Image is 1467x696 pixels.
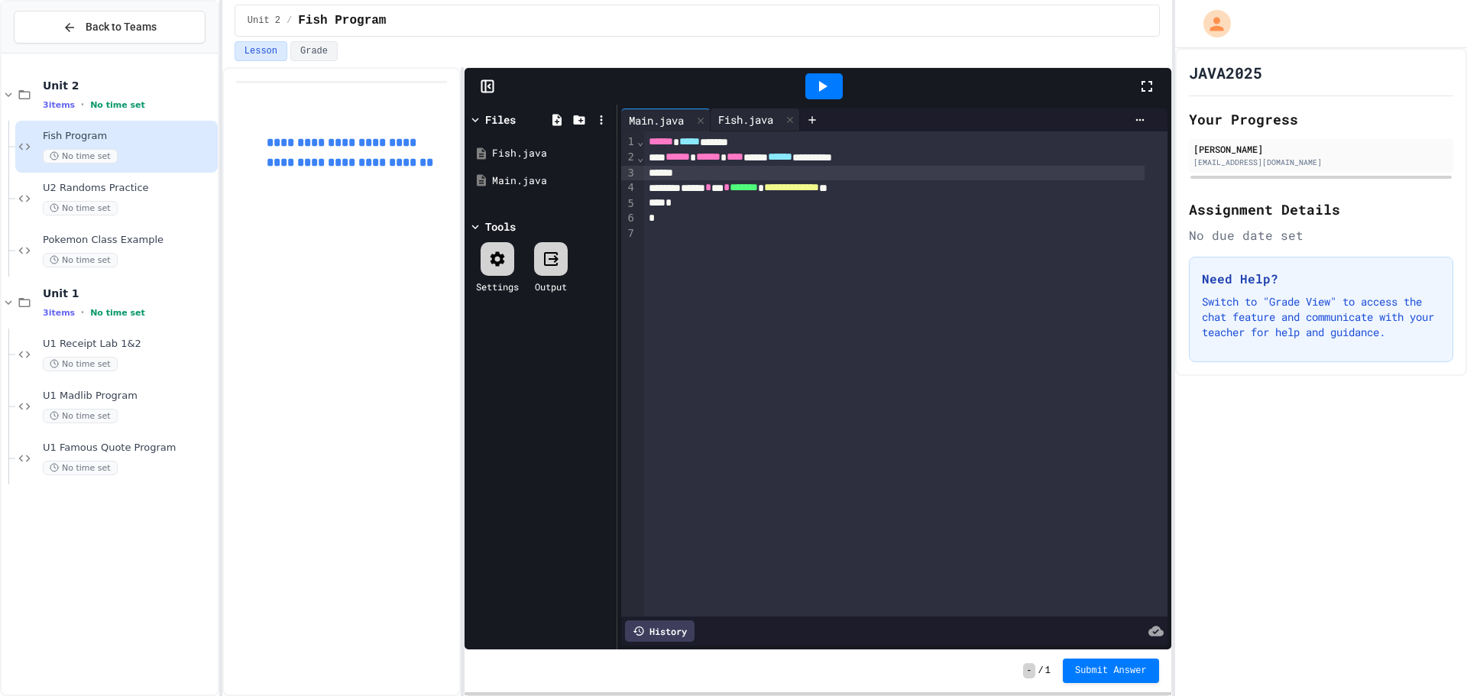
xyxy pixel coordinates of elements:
[81,306,84,319] span: •
[711,112,781,128] div: Fish.java
[43,461,118,475] span: No time set
[621,108,711,131] div: Main.java
[1187,6,1235,41] div: My Account
[621,166,636,181] div: 3
[1075,665,1147,677] span: Submit Answer
[621,134,636,150] div: 1
[1045,665,1051,677] span: 1
[476,280,519,293] div: Settings
[711,108,800,131] div: Fish.java
[43,253,118,267] span: No time set
[43,308,75,318] span: 3 items
[621,150,636,165] div: 2
[81,99,84,111] span: •
[1189,199,1453,220] h2: Assignment Details
[1202,294,1440,340] p: Switch to "Grade View" to access the chat feature and communicate with your teacher for help and ...
[485,112,516,128] div: Files
[287,15,292,27] span: /
[248,15,280,27] span: Unit 2
[43,100,75,110] span: 3 items
[621,196,636,212] div: 5
[43,390,215,403] span: U1 Madlib Program
[492,146,611,161] div: Fish.java
[43,149,118,163] span: No time set
[86,19,157,35] span: Back to Teams
[492,173,611,189] div: Main.java
[90,308,145,318] span: No time set
[1038,665,1044,677] span: /
[1202,270,1440,288] h3: Need Help?
[43,286,215,300] span: Unit 1
[621,180,636,196] div: 4
[43,234,215,247] span: Pokemon Class Example
[1189,226,1453,244] div: No due date set
[43,442,215,455] span: U1 Famous Quote Program
[621,112,691,128] div: Main.java
[1189,108,1453,130] h2: Your Progress
[43,338,215,351] span: U1 Receipt Lab 1&2
[621,211,636,226] div: 6
[235,41,287,61] button: Lesson
[625,620,695,642] div: History
[43,357,118,371] span: No time set
[1023,663,1035,678] span: -
[1189,62,1262,83] h1: JAVA2025
[43,79,215,92] span: Unit 2
[43,182,215,195] span: U2 Randoms Practice
[621,226,636,241] div: 7
[535,280,567,293] div: Output
[1193,142,1449,156] div: [PERSON_NAME]
[1193,157,1449,168] div: [EMAIL_ADDRESS][DOMAIN_NAME]
[290,41,338,61] button: Grade
[485,219,516,235] div: Tools
[298,11,386,30] span: Fish Program
[14,11,206,44] button: Back to Teams
[43,130,215,143] span: Fish Program
[43,201,118,215] span: No time set
[1063,659,1159,683] button: Submit Answer
[636,151,644,163] span: Fold line
[90,100,145,110] span: No time set
[43,409,118,423] span: No time set
[636,135,644,147] span: Fold line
